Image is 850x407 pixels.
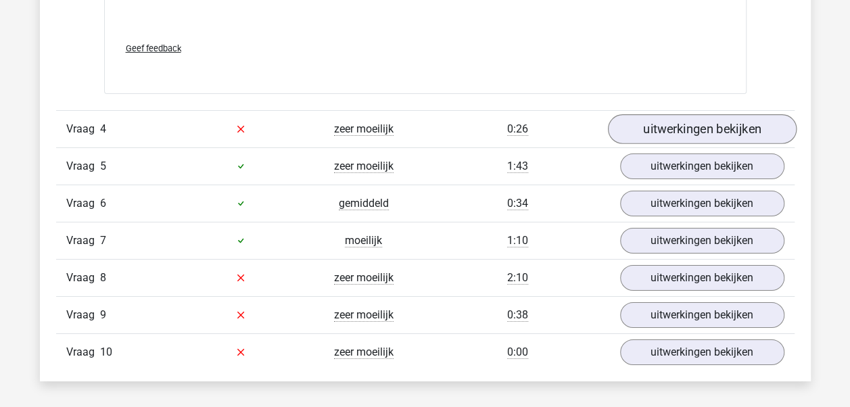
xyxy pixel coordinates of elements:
a: uitwerkingen bekijken [620,228,784,254]
span: zeer moeilijk [334,271,394,285]
a: uitwerkingen bekijken [620,265,784,291]
span: 10 [100,345,112,358]
span: 2:10 [507,271,528,285]
span: Vraag [66,344,100,360]
span: 1:43 [507,160,528,173]
span: zeer moeilijk [334,122,394,136]
a: uitwerkingen bekijken [620,191,784,216]
span: moeilijk [345,234,382,247]
span: Vraag [66,121,100,137]
span: 9 [100,308,106,321]
span: 6 [100,197,106,210]
a: uitwerkingen bekijken [620,339,784,365]
span: gemiddeld [339,197,389,210]
span: 5 [100,160,106,172]
span: Geef feedback [126,43,181,53]
span: zeer moeilijk [334,345,394,359]
span: 0:38 [507,308,528,322]
span: Vraag [66,195,100,212]
a: uitwerkingen bekijken [607,114,796,144]
span: 0:34 [507,197,528,210]
span: Vraag [66,158,100,174]
span: zeer moeilijk [334,308,394,322]
a: uitwerkingen bekijken [620,302,784,328]
span: Vraag [66,233,100,249]
a: uitwerkingen bekijken [620,153,784,179]
span: 8 [100,271,106,284]
span: 4 [100,122,106,135]
span: 0:00 [507,345,528,359]
span: Vraag [66,307,100,323]
span: 0:26 [507,122,528,136]
span: 1:10 [507,234,528,247]
span: zeer moeilijk [334,160,394,173]
span: Vraag [66,270,100,286]
span: 7 [100,234,106,247]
